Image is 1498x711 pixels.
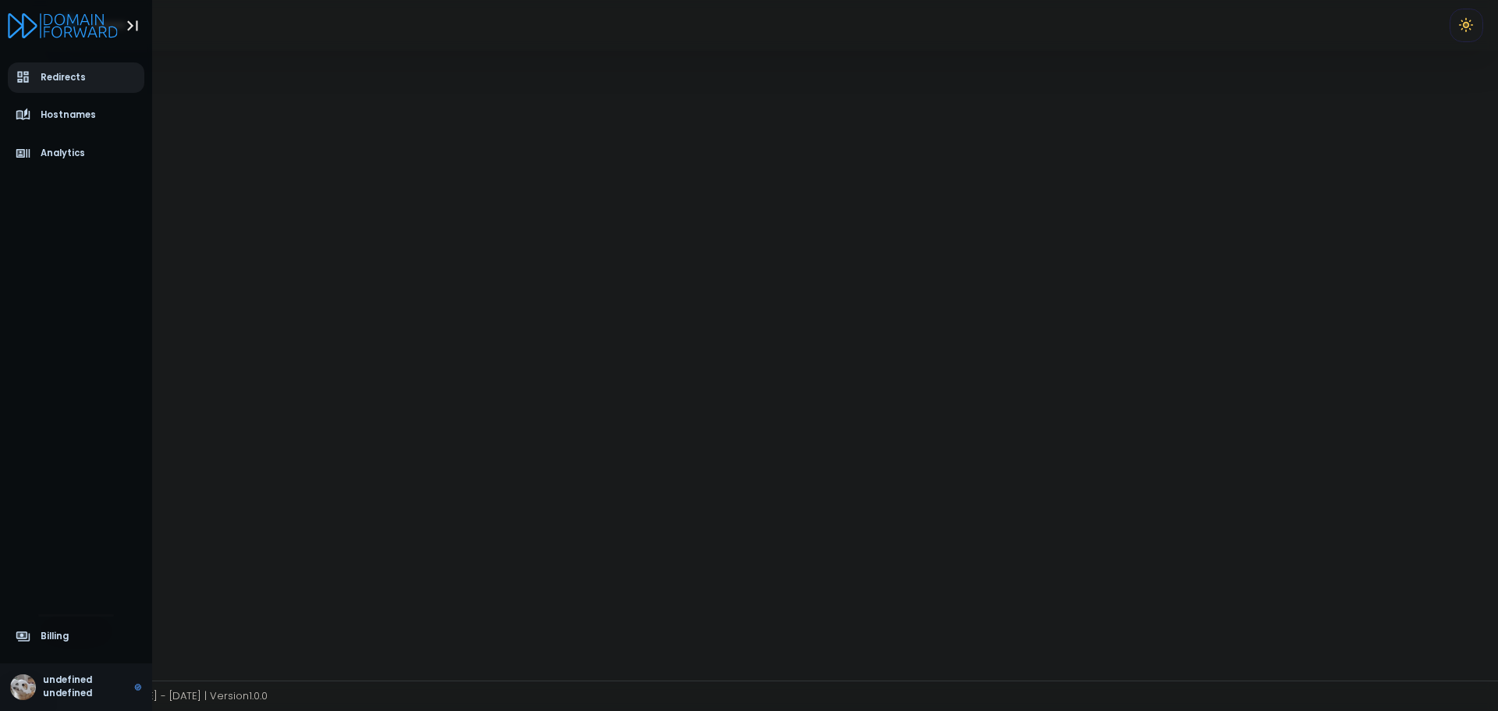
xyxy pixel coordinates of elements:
[8,14,118,35] a: Logo
[8,62,145,93] a: Redirects
[41,147,85,160] span: Analytics
[8,621,145,652] a: Billing
[61,688,268,703] span: Copyright © [DATE] - [DATE] | Version 1.0.0
[41,630,69,643] span: Billing
[41,71,86,84] span: Redirects
[41,108,96,122] span: Hostnames
[8,100,145,130] a: Hostnames
[8,138,145,169] a: Analytics
[10,674,36,700] img: Avatar
[118,11,147,41] button: Toggle Aside
[43,674,142,701] div: undefined undefined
